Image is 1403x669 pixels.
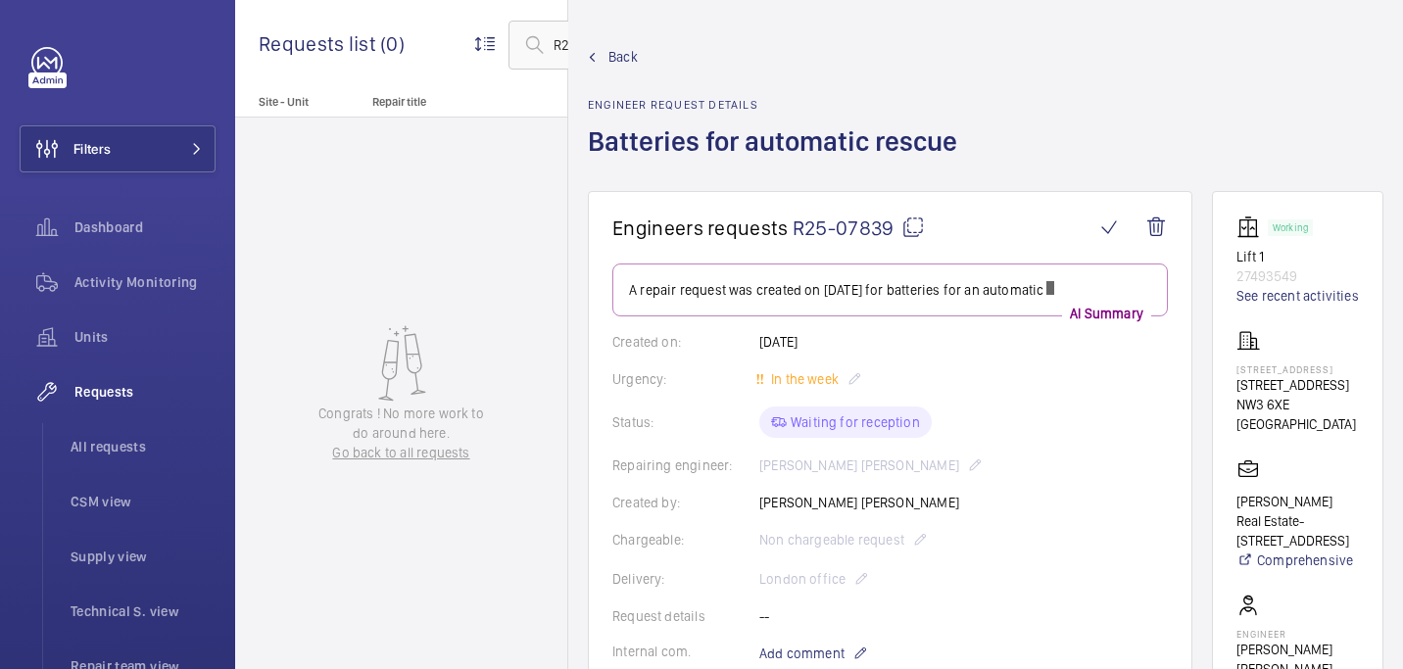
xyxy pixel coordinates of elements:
p: [PERSON_NAME] Real Estate- [STREET_ADDRESS] [1236,492,1359,550]
p: [STREET_ADDRESS] [1236,363,1359,375]
a: Comprehensive [1236,550,1359,570]
p: Working [1273,224,1308,231]
h2: Engineer request details [588,98,969,112]
span: Back [608,47,638,67]
h1: Batteries for automatic rescue [588,123,969,191]
a: Go back to all requests [310,443,494,462]
p: AI Summary [1062,304,1151,323]
span: Engineers requests [612,215,789,240]
span: Dashboard [74,217,216,237]
a: See recent activities [1236,286,1359,306]
span: CSM view [71,492,216,511]
span: Filters [73,139,111,159]
span: All requests [71,437,216,456]
span: Requests list [259,31,380,56]
span: Add comment [759,644,845,663]
p: NW3 6XE [GEOGRAPHIC_DATA] [1236,395,1359,434]
p: 27493549 [1236,266,1359,286]
button: Filters [20,125,216,172]
p: Engineer [1236,628,1359,640]
p: [STREET_ADDRESS] [1236,375,1359,395]
p: Lift 1 [1236,247,1359,266]
span: Activity Monitoring [74,272,216,292]
span: Requests [74,382,216,402]
p: A repair request was created on [DATE] for batteries for an automatic [629,280,1151,300]
span: Units [74,327,216,347]
img: elevator.svg [1236,215,1268,239]
span: Supply view [71,547,216,566]
p: Site - Unit [235,95,364,109]
p: Repair title [372,95,502,109]
p: Congrats ! No more work to do around here. [310,404,494,443]
input: Search by request or quote number [508,21,824,70]
span: Technical S. view [71,601,216,621]
span: R25-07839 [793,215,925,240]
